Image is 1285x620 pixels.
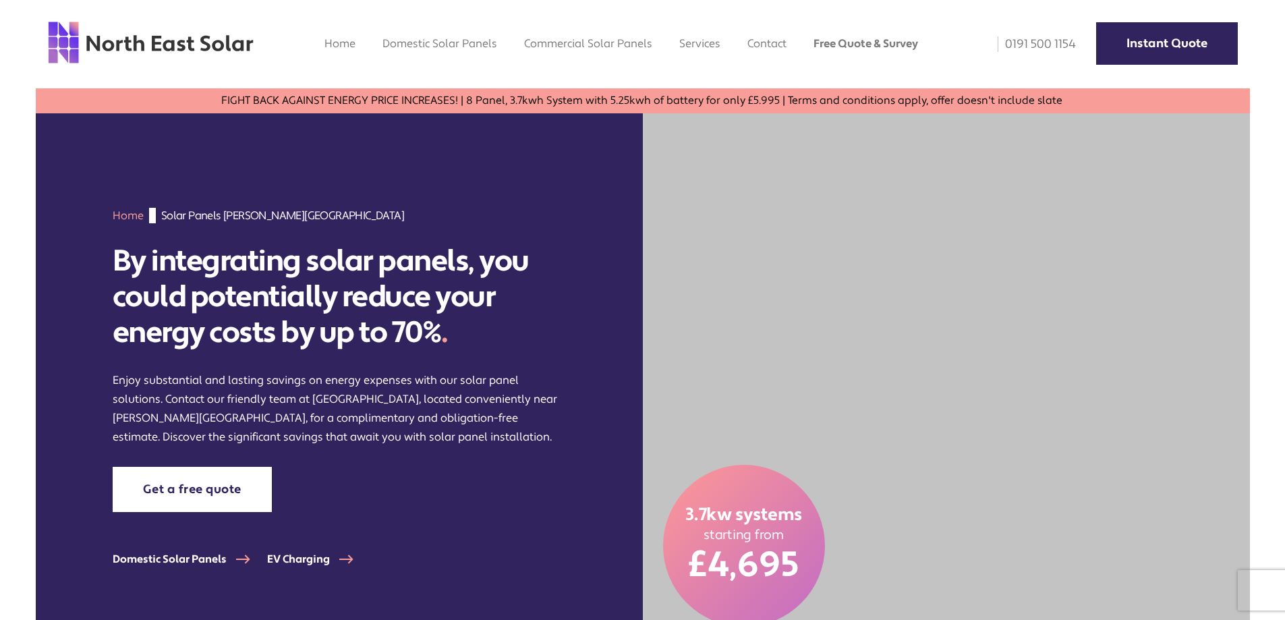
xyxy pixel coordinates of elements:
span: £4,695 [689,543,799,588]
a: Instant Quote [1096,22,1238,65]
span: starting from [704,526,784,543]
a: Domestic Solar Panels [382,36,497,51]
p: Enjoy substantial and lasting savings on energy expenses with our solar panel solutions. Contact ... [113,371,565,447]
img: phone icon [998,36,998,52]
a: Free Quote & Survey [813,36,918,51]
a: Services [679,36,720,51]
a: Home [113,208,144,223]
a: Home [324,36,355,51]
span: 3.7kw systems [685,503,802,526]
a: Domestic Solar Panels [113,553,267,566]
span: . [441,314,448,351]
img: north east solar logo [47,20,254,65]
a: EV Charging [267,553,370,566]
span: Solar Panels [PERSON_NAME][GEOGRAPHIC_DATA] [161,208,404,223]
a: Get a free quote [113,467,272,512]
img: gif;base64,R0lGODdhAQABAPAAAMPDwwAAACwAAAAAAQABAAACAkQBADs= [149,208,156,223]
a: 0191 500 1154 [988,36,1076,52]
a: Commercial Solar Panels [524,36,652,51]
h1: By integrating solar panels, you could potentially reduce your energy costs by up to 70% [113,244,565,350]
a: Contact [747,36,787,51]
